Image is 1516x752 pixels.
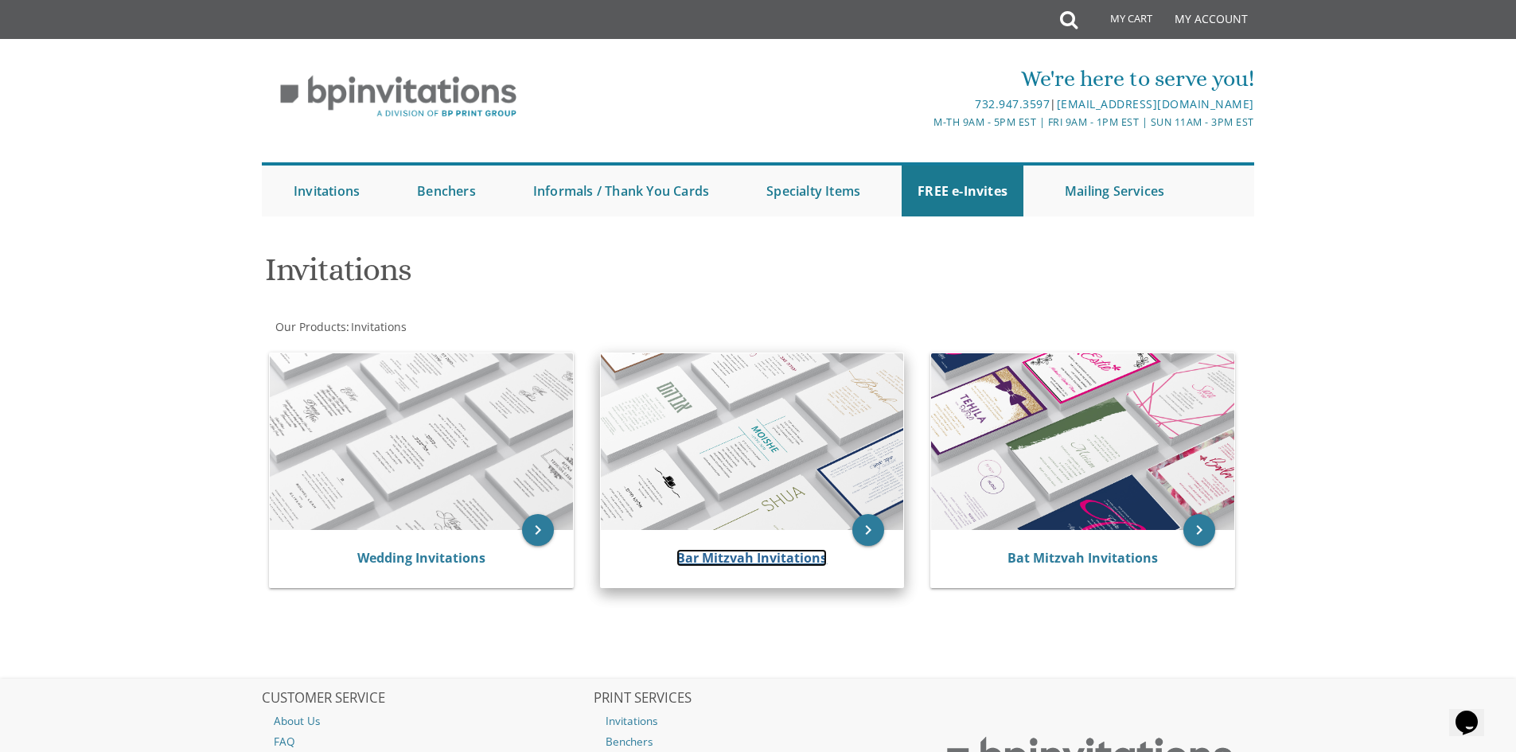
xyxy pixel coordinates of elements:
[1007,549,1158,567] a: Bat Mitzvah Invitations
[1076,2,1163,41] a: My Cart
[262,711,591,731] a: About Us
[594,63,1254,95] div: We're here to serve you!
[601,353,904,530] img: Bar Mitzvah Invitations
[975,96,1050,111] a: 732.947.3597
[750,166,876,216] a: Specialty Items
[852,514,884,546] a: keyboard_arrow_right
[676,549,827,567] a: Bar Mitzvah Invitations
[594,711,923,731] a: Invitations
[931,353,1234,530] img: Bat Mitzvah Invitations
[265,252,914,299] h1: Invitations
[594,95,1254,114] div: |
[262,691,591,707] h2: CUSTOMER SERVICE
[357,549,485,567] a: Wedding Invitations
[278,166,376,216] a: Invitations
[349,319,407,334] a: Invitations
[262,64,535,130] img: BP Invitation Loft
[594,691,923,707] h2: PRINT SERVICES
[594,114,1254,131] div: M-Th 9am - 5pm EST | Fri 9am - 1pm EST | Sun 11am - 3pm EST
[270,353,573,530] img: Wedding Invitations
[594,731,923,752] a: Benchers
[262,731,591,752] a: FAQ
[274,319,346,334] a: Our Products
[262,319,758,335] div: :
[902,166,1023,216] a: FREE e-Invites
[1449,688,1500,736] iframe: chat widget
[401,166,492,216] a: Benchers
[522,514,554,546] a: keyboard_arrow_right
[351,319,407,334] span: Invitations
[1183,514,1215,546] a: keyboard_arrow_right
[1049,166,1180,216] a: Mailing Services
[517,166,725,216] a: Informals / Thank You Cards
[1057,96,1254,111] a: [EMAIL_ADDRESS][DOMAIN_NAME]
